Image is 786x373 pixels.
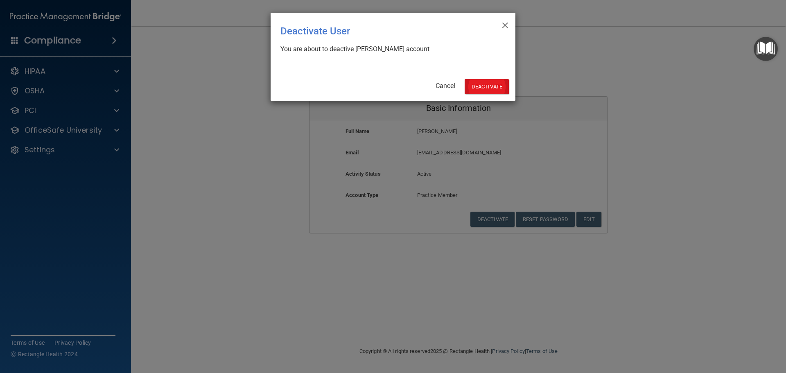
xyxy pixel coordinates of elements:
[436,82,455,90] a: Cancel
[280,19,472,43] div: Deactivate User
[644,315,776,348] iframe: Drift Widget Chat Controller
[465,79,509,94] button: Deactivate
[754,37,778,61] button: Open Resource Center
[501,16,509,32] span: ×
[280,45,499,54] div: You are about to deactive [PERSON_NAME] account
